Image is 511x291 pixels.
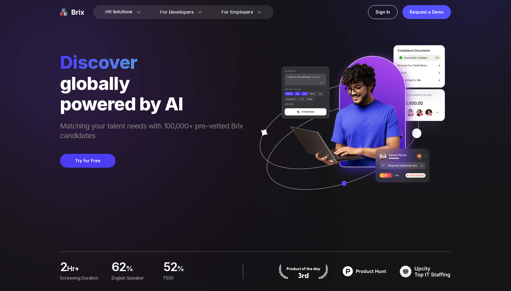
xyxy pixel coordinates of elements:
[163,275,208,281] div: F500
[60,261,67,274] span: 2
[67,264,104,276] span: hr+
[402,5,451,19] a: Request a Demo
[163,261,177,274] span: 52
[368,5,398,19] a: Sign In
[60,93,249,114] div: powered by AI
[60,51,249,73] span: Discover
[400,264,451,279] img: TOP IT STAFFING
[177,264,208,276] span: %
[60,73,249,93] div: globally
[60,121,249,142] span: Matching your talent needs with 100,000+ pre-vetted Brix candidates
[249,45,451,207] img: ai generate
[160,9,194,15] span: For Developers
[60,154,116,168] button: Try for Free
[105,7,132,17] span: HR Solutions
[112,261,126,274] span: 62
[112,275,156,281] div: English Speaker
[278,264,329,279] img: product hunt badge
[339,264,390,279] img: product hunt badge
[60,275,104,281] div: Screening duration
[126,264,156,276] span: %
[221,9,253,15] span: For Employers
